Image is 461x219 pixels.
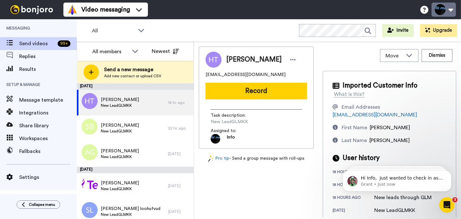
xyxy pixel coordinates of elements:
[385,52,403,60] span: Move
[77,167,194,173] div: [DATE]
[227,134,235,144] span: Info
[206,83,307,99] button: Record
[147,45,184,58] button: Newest
[19,147,77,155] span: Fallbacks
[19,173,77,181] span: Settings
[19,65,77,73] span: Results
[382,24,414,37] button: Invite
[82,119,98,135] img: sb.png
[104,66,161,73] span: Send a new message
[211,119,271,125] span: New LeadGLMKK
[101,129,139,134] span: New LeadGLMKK
[19,135,77,142] span: Workspaces
[370,125,410,130] span: [PERSON_NAME]
[19,109,77,117] span: Integrations
[19,96,77,104] span: Message template
[168,126,190,131] div: 22 hr. ago
[342,124,367,131] div: First Name
[101,122,139,129] span: [PERSON_NAME]
[101,148,139,154] span: [PERSON_NAME]
[208,155,229,162] a: Pro tip
[452,197,457,202] span: 3
[342,103,380,111] div: Email Addresses
[101,180,139,186] span: [PERSON_NAME]
[206,52,222,68] img: Image of Harlen Tellez
[333,112,417,117] a: [EMAIL_ADDRESS][DOMAIN_NAME]
[81,5,130,14] span: Video messaging
[29,202,55,207] span: Collapse menu
[77,83,194,90] div: [DATE]
[101,206,160,212] span: [PERSON_NAME] loohufvud
[439,197,455,213] iframe: Intercom live chat
[104,73,161,79] span: Add new contact or upload CSV
[343,153,380,163] span: User history
[208,155,214,162] img: magic-wand.svg
[342,137,367,144] div: Last Name
[101,97,139,103] span: [PERSON_NAME]
[67,4,77,15] img: vm-color.svg
[211,128,255,134] span: Assigned to:
[92,27,135,35] span: All
[82,202,98,218] img: sl.png
[101,103,139,108] span: New LeadGLMKK
[168,100,190,105] div: 18 hr. ago
[374,206,415,214] div: New LeadGLMKK
[333,208,374,214] div: [DATE]
[420,24,457,37] button: Upgrade
[19,122,77,130] span: Share library
[168,151,190,156] div: [DATE]
[58,40,70,47] div: 99 +
[101,186,139,191] span: New LeadGLMKK
[199,155,314,162] div: - Send a group message with roll-ups
[82,93,98,109] img: ht.png
[334,90,365,98] div: What is this?
[8,5,56,14] img: bj-logo-header-white.svg
[226,55,282,64] span: [PERSON_NAME]
[211,112,255,119] span: Task description :
[101,154,139,159] span: New LeadGLMKK
[343,81,417,90] span: Imported Customer Info
[211,134,220,144] img: ACg8ocL8kEGcpEOzb-SnFRluqF1aZhVOVoW--XXDdgWtVbMfmIc1Ac4=s96-c
[19,40,55,47] span: Send videos
[333,157,461,202] iframe: Intercom notifications message
[17,200,60,209] button: Collapse menu
[168,209,190,214] div: [DATE]
[92,48,129,55] div: All members
[82,144,98,160] img: ag.png
[19,53,77,60] span: Replies
[168,183,190,189] div: [DATE]
[206,72,286,78] span: [EMAIL_ADDRESS][DOMAIN_NAME]
[369,138,410,143] span: [PERSON_NAME]
[422,49,452,62] button: Dismiss
[101,212,160,217] span: New LeadGLMKK
[82,176,98,192] img: bdc2af4e-c8bd-4d42-b2ed-cb1b71829142.png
